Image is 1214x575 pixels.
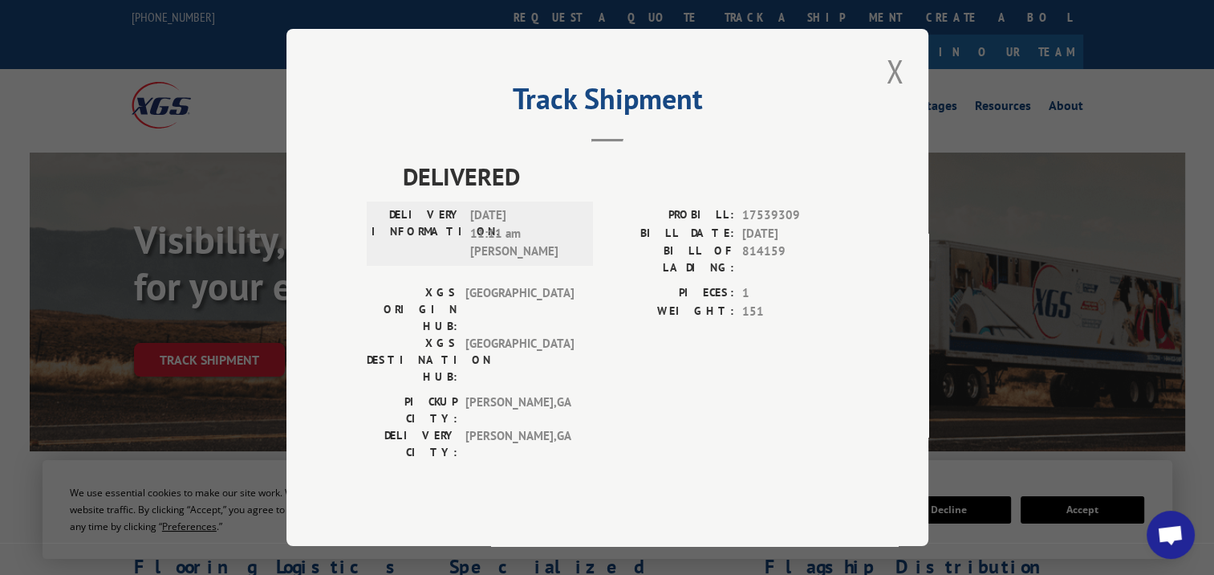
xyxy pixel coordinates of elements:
[1147,511,1195,559] a: Open chat
[881,49,908,93] button: Close modal
[742,206,848,225] span: 17539309
[367,394,457,427] label: PICKUP CITY:
[367,335,457,385] label: XGS DESTINATION HUB:
[372,206,462,261] label: DELIVERY INFORMATION:
[465,394,574,427] span: [PERSON_NAME] , GA
[742,243,848,276] span: 814159
[470,206,579,261] span: [DATE] 11:11 am [PERSON_NAME]
[607,206,734,225] label: PROBILL:
[742,284,848,303] span: 1
[742,224,848,243] span: [DATE]
[607,243,734,276] label: BILL OF LADING:
[607,224,734,243] label: BILL DATE:
[367,284,457,335] label: XGS ORIGIN HUB:
[607,284,734,303] label: PIECES:
[465,335,574,385] span: [GEOGRAPHIC_DATA]
[465,427,574,461] span: [PERSON_NAME] , GA
[742,302,848,320] span: 151
[367,427,457,461] label: DELIVERY CITY:
[403,158,848,194] span: DELIVERED
[607,302,734,320] label: WEIGHT:
[465,284,574,335] span: [GEOGRAPHIC_DATA]
[367,88,848,118] h2: Track Shipment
